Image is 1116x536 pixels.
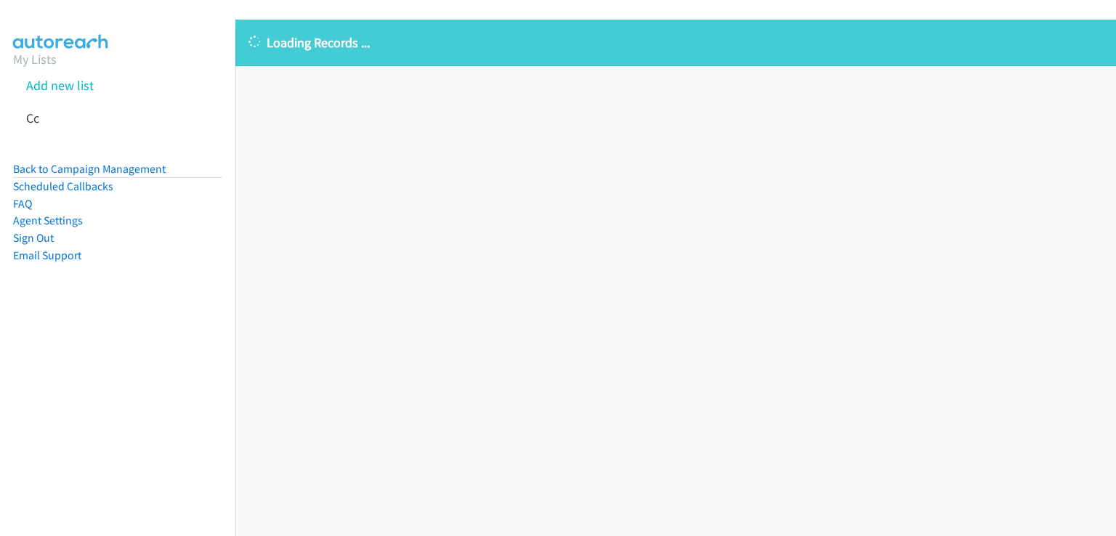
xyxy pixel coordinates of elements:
a: Add new list [26,77,94,94]
a: Scheduled Callbacks [13,179,113,193]
a: Sign Out [13,231,54,245]
p: Loading Records ... [248,33,1103,52]
a: FAQ [13,197,32,211]
a: Back to Campaign Management [13,162,166,176]
a: Email Support [13,248,81,262]
a: My Lists [13,51,57,68]
a: Cc [26,110,39,126]
a: Agent Settings [13,214,83,227]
